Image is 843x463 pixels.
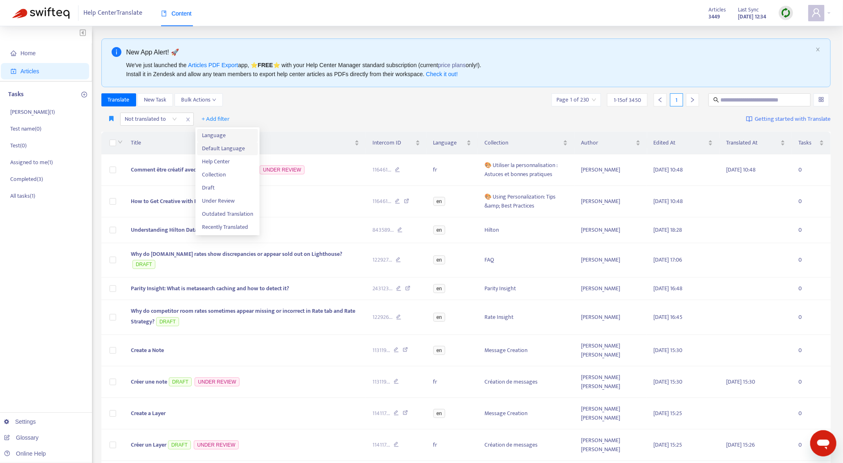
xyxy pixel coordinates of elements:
[654,377,683,386] span: [DATE] 15:30
[478,278,574,300] td: Parity Insight
[366,132,426,154] th: Intercom ID
[574,217,647,243] td: [PERSON_NAME]
[792,132,831,154] th: Tasks
[726,165,756,174] span: [DATE] 10:48
[196,113,236,126] button: + Add filter
[812,8,821,18] span: user
[478,366,574,398] td: Création de messages
[792,335,831,366] td: 0
[792,300,831,335] td: 0
[654,284,683,293] span: [DATE] 16:48
[202,157,253,166] span: Help Center
[478,217,574,243] td: Hilton
[8,90,24,99] p: Tasks
[183,115,193,124] span: close
[781,8,791,18] img: sync.dc5367851b00ba804db3.png
[4,434,38,441] a: Glossary
[433,226,445,235] span: en
[810,430,836,456] iframe: Button to launch messaging window
[168,440,191,449] span: DRAFT
[713,97,719,103] span: search
[131,165,232,174] span: Comment être créatif avec vos avantages
[10,141,27,150] p: Test ( 0 )
[654,409,682,418] span: [DATE] 15:25
[10,158,53,167] p: Assigned to me ( 1 )
[581,138,634,147] span: Author
[372,226,394,235] span: 843589 ...
[657,97,663,103] span: left
[212,98,216,102] span: down
[792,398,831,429] td: 0
[433,197,445,206] span: en
[126,47,813,57] div: New App Alert! 🚀
[4,418,36,425] a: Settings
[654,165,683,174] span: [DATE] 10:48
[726,138,779,147] span: Translated At
[574,243,647,278] td: [PERSON_NAME]
[175,93,223,106] button: Bulk Actionsdown
[20,50,36,56] span: Home
[372,165,391,174] span: 116461 ...
[372,409,390,418] span: 114117 ...
[720,132,792,154] th: Translated At
[118,140,123,145] span: down
[654,346,683,355] span: [DATE] 15:30
[181,95,216,104] span: Bulk Actions
[574,366,647,398] td: [PERSON_NAME] [PERSON_NAME]
[161,11,167,16] span: book
[10,124,41,133] p: Test name ( 0 )
[433,284,445,293] span: en
[202,131,253,140] span: Language
[574,398,647,429] td: [PERSON_NAME] [PERSON_NAME]
[81,92,87,97] span: plus-circle
[156,317,179,326] span: DRAFT
[478,154,574,186] td: 🎨 Utiliser la personnalisation : Astuces et bonnes pratiques
[126,61,813,79] div: We've just launched the app, ⭐ ⭐️ with your Help Center Manager standard subscription (current on...
[260,165,304,174] span: UNDER REVIEW
[816,47,821,52] button: close
[478,429,574,461] td: Création de messages
[372,313,392,322] span: 122926 ...
[202,223,253,232] span: Recently Translated
[709,12,720,21] strong: 3449
[161,10,192,17] span: Content
[202,114,230,124] span: + Add filter
[574,132,647,154] th: Author
[372,197,391,206] span: 116461 ...
[131,138,353,147] span: Title
[372,284,392,293] span: 243123 ...
[11,50,16,56] span: home
[427,154,478,186] td: fr
[792,243,831,278] td: 0
[438,62,466,68] a: price plans
[372,255,392,264] span: 122927 ...
[726,377,755,386] span: [DATE] 15:30
[108,95,130,104] span: Translate
[574,300,647,335] td: [PERSON_NAME]
[433,138,465,147] span: Language
[131,440,166,449] span: Créer un Layer
[144,95,166,104] span: New Task
[372,440,390,449] span: 114117 ...
[478,132,574,154] th: Collection
[372,346,390,355] span: 113119 ...
[131,409,166,418] span: Create a Layer
[654,312,683,322] span: [DATE] 16:45
[137,93,173,106] button: New Task
[112,47,121,57] span: info-circle
[574,278,647,300] td: [PERSON_NAME]
[131,196,208,206] span: How to Get Creative with Perks
[654,196,683,206] span: [DATE] 10:48
[84,5,143,21] span: Help Center Translate
[792,429,831,461] td: 0
[131,346,164,355] span: Create a Note
[574,154,647,186] td: [PERSON_NAME]
[194,440,238,449] span: UNDER REVIEW
[433,346,445,355] span: en
[372,138,413,147] span: Intercom ID
[132,260,155,269] span: DRAFT
[372,377,390,386] span: 113119 ...
[10,192,35,200] p: All tasks ( 1 )
[690,97,695,103] span: right
[202,210,253,219] span: Outdated Translation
